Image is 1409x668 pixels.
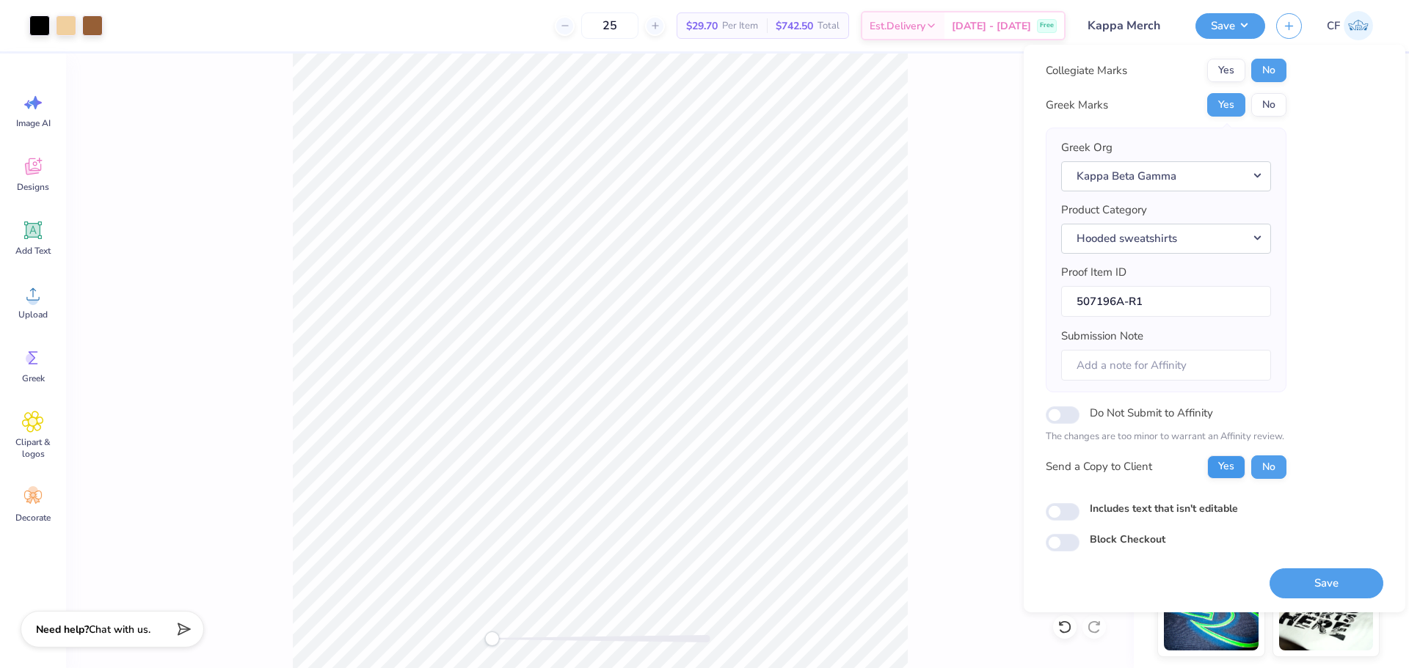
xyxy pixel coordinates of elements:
label: Proof Item ID [1061,264,1126,281]
button: Save [1270,568,1383,598]
button: Kappa Beta Gamma [1061,161,1271,191]
span: $29.70 [686,18,718,34]
span: Greek [22,372,45,384]
a: CF [1320,11,1380,40]
span: Total [818,18,840,34]
div: Send a Copy to Client [1046,458,1152,475]
strong: Need help? [36,623,89,636]
input: Untitled Design [1077,11,1184,40]
span: Per Item [722,18,758,34]
span: Chat with us. [89,623,150,636]
div: Greek Marks [1046,97,1108,114]
label: Do Not Submit to Affinity [1090,403,1213,422]
img: Glow in the Dark Ink [1164,577,1259,650]
span: Designs [17,181,49,193]
label: Includes text that isn't editable [1090,501,1238,516]
button: No [1251,93,1286,117]
span: Clipart & logos [9,436,57,460]
span: [DATE] - [DATE] [952,18,1031,34]
div: Accessibility label [484,631,499,646]
input: – – [581,12,638,39]
label: Product Category [1061,202,1147,219]
span: $742.50 [776,18,813,34]
button: No [1251,59,1286,82]
div: Collegiate Marks [1046,62,1127,79]
p: The changes are too minor to warrant an Affinity review. [1046,430,1286,444]
button: No [1251,455,1286,479]
button: Yes [1207,93,1245,117]
button: Yes [1207,455,1245,479]
button: Save [1195,13,1265,39]
img: Cholo Fernandez [1344,11,1373,40]
button: Yes [1207,59,1245,82]
span: Est. Delivery [870,18,925,34]
input: Add a note for Affinity [1061,350,1271,381]
label: Submission Note [1061,328,1143,345]
label: Greek Org [1061,139,1113,156]
span: Free [1040,21,1054,31]
span: Upload [18,309,48,320]
img: Water based Ink [1279,577,1374,650]
span: Add Text [15,245,51,257]
span: Decorate [15,512,51,524]
label: Block Checkout [1090,532,1165,547]
span: CF [1327,18,1340,34]
span: Image AI [16,117,51,129]
button: Hooded sweatshirts [1061,224,1271,254]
